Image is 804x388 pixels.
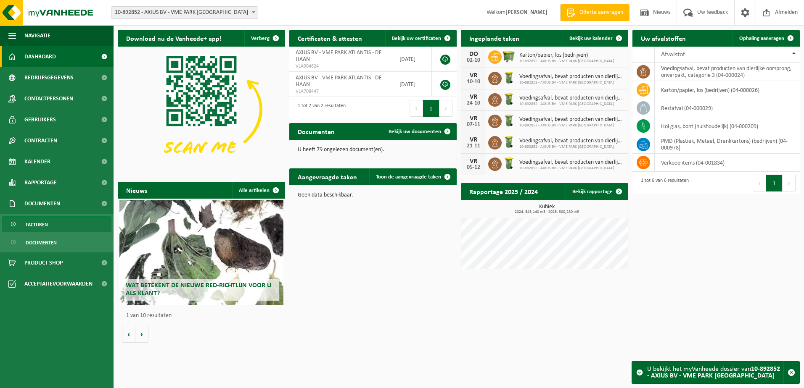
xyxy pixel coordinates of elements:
a: Ophaling aanvragen [733,30,799,47]
span: Voedingsafval, bevat producten van dierlijke oorsprong, onverpakt, categorie 3 [519,95,624,102]
span: Toon de aangevraagde taken [376,174,441,180]
td: [DATE] [393,47,432,72]
div: 1 tot 2 van 2 resultaten [294,99,346,118]
span: 10-892852 - AXIUS BV - VME PARK ATLANTIS - DE HAAN [111,6,258,19]
div: VR [465,115,482,122]
span: 10-892852 - AXIUS BV - VME PARK [GEOGRAPHIC_DATA] [519,80,624,85]
strong: [PERSON_NAME] [505,9,547,16]
p: U heeft 79 ongelezen document(en). [298,147,448,153]
a: Wat betekent de nieuwe RED-richtlijn voor u als klant? [119,200,283,305]
span: Offerte aanvragen [577,8,625,17]
h2: Uw afvalstoffen [632,30,694,46]
button: Previous [410,100,423,117]
div: VR [465,136,482,143]
img: WB-0140-HPE-GN-50 [502,71,516,85]
div: DO [465,51,482,58]
button: Vorige [122,326,135,343]
td: restafval (04-000029) [655,99,800,117]
span: 10-892852 - AXIUS BV - VME PARK [GEOGRAPHIC_DATA] [519,166,624,171]
a: Toon de aangevraagde taken [369,168,456,185]
p: 1 van 10 resultaten [126,313,281,319]
img: WB-0140-HPE-GN-50 [502,156,516,170]
h2: Nieuws [118,182,156,198]
span: 10-892852 - AXIUS BV - VME PARK [GEOGRAPHIC_DATA] [519,144,624,149]
span: AXIUS BV - VME PARK ATLANTIS - DE HAAN [296,50,382,63]
span: Karton/papier, los (bedrijven) [519,52,614,59]
span: 10-892852 - AXIUS BV - VME PARK [GEOGRAPHIC_DATA] [519,123,624,128]
div: VR [465,94,482,100]
a: Facturen [2,216,111,232]
h2: Download nu de Vanheede+ app! [118,30,230,46]
img: WB-1100-HPE-GN-50 [502,49,516,63]
span: Verberg [251,36,270,41]
button: 1 [766,175,783,191]
h3: Kubiek [465,204,628,214]
h2: Aangevraagde taken [289,168,365,185]
button: Previous [753,175,766,191]
span: Bedrijfsgegevens [24,67,74,88]
button: 1 [423,100,439,117]
strong: 10-892852 - AXIUS BV - VME PARK [GEOGRAPHIC_DATA] [647,366,780,379]
span: AXIUS BV - VME PARK ATLANTIS - DE HAAN [296,75,382,88]
div: 10-10 [465,79,482,85]
a: Offerte aanvragen [560,4,629,21]
a: Bekijk uw kalender [563,30,627,47]
span: 10-892852 - AXIUS BV - VME PARK ATLANTIS - DE HAAN [111,7,258,18]
div: 21-11 [465,143,482,149]
span: Ophaling aanvragen [739,36,784,41]
h2: Rapportage 2025 / 2024 [461,183,546,199]
div: 05-12 [465,165,482,170]
span: Contracten [24,130,57,151]
span: 10-892852 - AXIUS BV - VME PARK [GEOGRAPHIC_DATA] [519,102,624,107]
img: WB-0140-HPE-GN-50 [502,113,516,128]
button: Volgende [135,326,148,343]
span: Bekijk uw documenten [389,129,441,134]
span: Kalender [24,151,50,172]
span: Product Shop [24,252,63,273]
div: 02-10 [465,58,482,63]
td: verkoop items (04-001834) [655,154,800,172]
span: Bekijk uw kalender [569,36,613,41]
img: Download de VHEPlus App [118,47,285,172]
span: Voedingsafval, bevat producten van dierlijke oorsprong, onverpakt, categorie 3 [519,138,624,144]
td: voedingsafval, bevat producten van dierlijke oorsprong, onverpakt, categorie 3 (04-000024) [655,63,800,81]
span: Voedingsafval, bevat producten van dierlijke oorsprong, onverpakt, categorie 3 [519,159,624,166]
div: U bekijkt het myVanheede dossier van [647,362,783,383]
span: 10-892852 - AXIUS BV - VME PARK [GEOGRAPHIC_DATA] [519,59,614,64]
span: VLA708447 [296,88,386,95]
a: Bekijk uw certificaten [385,30,456,47]
span: Rapportage [24,172,57,193]
div: VR [465,72,482,79]
a: Bekijk uw documenten [382,123,456,140]
img: WB-0140-HPE-GN-50 [502,92,516,106]
td: [DATE] [393,72,432,97]
span: Gebruikers [24,109,56,130]
a: Alle artikelen [232,182,284,199]
span: Facturen [26,217,48,233]
span: Afvalstof [661,51,685,58]
a: Documenten [2,234,111,250]
h2: Documenten [289,123,343,139]
span: Wat betekent de nieuwe RED-richtlijn voor u als klant? [126,282,271,297]
h2: Ingeplande taken [461,30,528,46]
button: Next [439,100,452,117]
span: Acceptatievoorwaarden [24,273,93,294]
h2: Certificaten & attesten [289,30,370,46]
span: Bekijk uw certificaten [392,36,441,41]
span: Dashboard [24,46,56,67]
button: Next [783,175,796,191]
div: 07-11 [465,122,482,128]
td: karton/papier, los (bedrijven) (04-000026) [655,81,800,99]
span: Navigatie [24,25,50,46]
div: 1 tot 6 van 6 resultaten [637,174,689,192]
p: Geen data beschikbaar. [298,192,448,198]
span: VLA904624 [296,63,386,70]
span: 2024: 345,140 m3 - 2025: 300,280 m3 [465,210,628,214]
span: Contactpersonen [24,88,73,109]
div: 24-10 [465,100,482,106]
a: Bekijk rapportage [566,183,627,200]
button: Verberg [244,30,284,47]
span: Documenten [24,193,60,214]
img: WB-0140-HPE-GN-50 [502,135,516,149]
span: Voedingsafval, bevat producten van dierlijke oorsprong, onverpakt, categorie 3 [519,116,624,123]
